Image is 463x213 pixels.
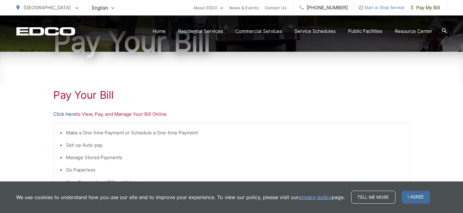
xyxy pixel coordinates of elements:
[54,89,410,101] h1: Pay Your Bill
[66,154,403,161] li: Manage Stored Payments
[265,4,287,11] a: Contact Us
[16,27,75,36] a: EDCD logo. Return to the homepage.
[66,166,403,174] li: Go Paperless
[178,28,223,35] a: Residential Services
[54,111,410,118] p: to View, Pay, and Manage Your Bill Online
[299,193,332,201] a: privacy policy
[348,28,383,35] a: Public Facilities
[194,4,223,11] a: About EDCO
[66,179,403,186] li: View Payment and Billing History
[16,193,345,201] p: We use cookies to understand how you use our site and to improve your experience. To view our pol...
[153,28,166,35] a: Home
[54,111,76,118] a: Click Here
[295,28,336,35] a: Service Schedules
[411,4,440,11] span: Pay My Bill
[16,26,447,57] h1: Pay Your Bill
[88,2,119,13] span: English
[236,28,282,35] a: Commercial Services
[66,141,403,149] li: Set-up Auto-pay
[395,28,433,35] a: Resource Center
[66,129,403,137] li: Make a One-time Payment or Schedule a One-time Payment
[24,5,71,11] span: [GEOGRAPHIC_DATA]
[229,4,259,11] a: News & Events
